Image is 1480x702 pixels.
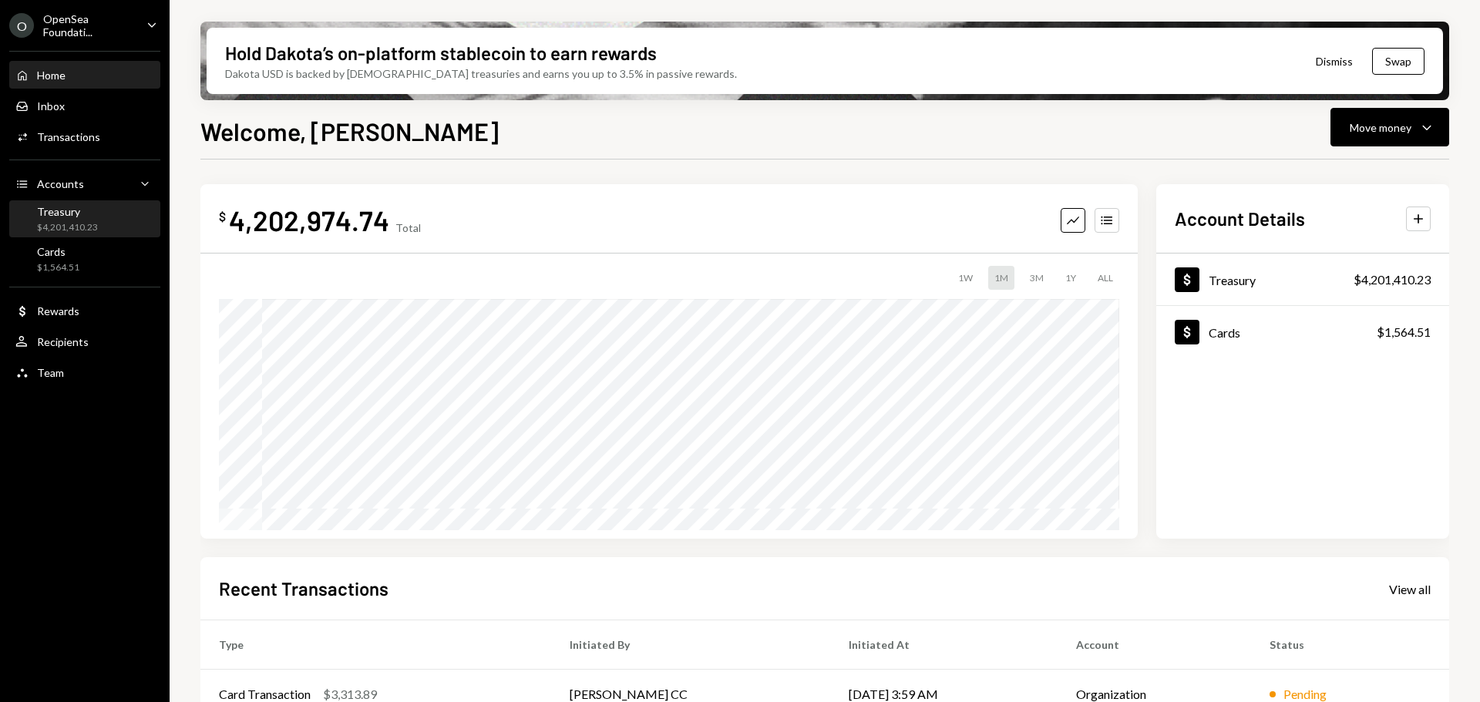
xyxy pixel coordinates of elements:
div: 4,202,974.74 [229,203,389,237]
button: Dismiss [1297,43,1372,79]
a: Treasury$4,201,410.23 [1156,254,1449,305]
h1: Welcome, [PERSON_NAME] [200,116,499,146]
div: View all [1389,582,1431,597]
div: Treasury [1209,273,1256,287]
div: Total [395,221,421,234]
a: View all [1389,580,1431,597]
a: Cards$1,564.51 [1156,306,1449,358]
div: $1,564.51 [37,261,79,274]
div: $1,564.51 [1377,323,1431,341]
div: 1Y [1059,266,1082,290]
div: 3M [1024,266,1050,290]
div: $4,201,410.23 [1354,270,1431,289]
div: Move money [1350,119,1411,136]
div: Cards [1209,325,1240,340]
div: Recipients [37,335,89,348]
th: Initiated By [551,620,830,670]
th: Status [1251,620,1449,670]
div: $ [219,209,226,224]
div: Team [37,366,64,379]
a: Team [9,358,160,386]
a: Treasury$4,201,410.23 [9,200,160,237]
a: Recipients [9,327,160,355]
div: 1W [952,266,979,290]
div: Cards [37,245,79,258]
a: Accounts [9,170,160,197]
div: ALL [1091,266,1119,290]
th: Account [1058,620,1250,670]
a: Transactions [9,123,160,150]
div: OpenSea Foundati... [43,12,134,39]
button: Swap [1372,48,1424,75]
div: Transactions [37,130,100,143]
div: Rewards [37,304,79,317]
div: Dakota USD is backed by [DEMOGRAPHIC_DATA] treasuries and earns you up to 3.5% in passive rewards. [225,65,737,82]
div: O [9,13,34,38]
button: Move money [1330,108,1449,146]
h2: Recent Transactions [219,576,388,601]
a: Cards$1,564.51 [9,240,160,277]
h2: Account Details [1175,206,1305,231]
div: Home [37,69,66,82]
div: Accounts [37,177,84,190]
a: Home [9,61,160,89]
a: Rewards [9,297,160,324]
th: Type [200,620,551,670]
div: Inbox [37,99,65,113]
div: $4,201,410.23 [37,221,98,234]
th: Initiated At [830,620,1058,670]
div: Hold Dakota’s on-platform stablecoin to earn rewards [225,40,657,65]
div: 1M [988,266,1014,290]
div: Treasury [37,205,98,218]
a: Inbox [9,92,160,119]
